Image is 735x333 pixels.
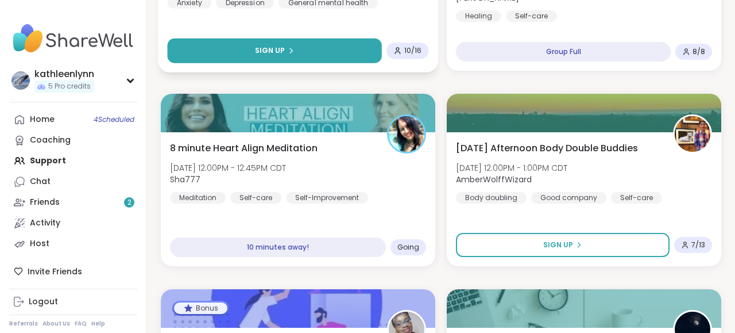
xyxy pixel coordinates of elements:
[34,68,94,81] div: kathleenlynn
[9,261,137,282] div: Invite Friends
[389,116,424,152] img: Sha777
[456,10,501,22] div: Healing
[75,320,87,328] a: FAQ
[9,292,137,312] a: Logout
[9,234,137,254] a: Host
[30,238,49,250] div: Host
[30,176,51,187] div: Chat
[9,130,137,151] a: Coaching
[456,192,527,204] div: Body doubling
[30,197,60,208] div: Friends
[286,192,368,204] div: Self-Improvement
[170,238,386,257] div: 10 minutes away!
[9,192,137,213] a: Friends2
[456,233,670,257] button: Sign Up
[543,240,573,250] span: Sign Up
[255,45,285,56] span: Sign Up
[42,320,70,328] a: About Us
[94,115,134,124] span: 4 Scheduled
[456,174,532,185] b: AmberWolffWizard
[456,42,671,62] div: Group Full
[30,114,55,125] div: Home
[404,46,422,55] span: 10 / 16
[506,10,557,22] div: Self-care
[170,162,286,174] span: [DATE] 12:00PM - 12:45PM CDT
[456,162,567,174] span: [DATE] 12:00PM - 1:00PM CDT
[30,217,60,229] div: Activity
[230,192,281,204] div: Self-care
[456,141,638,155] span: [DATE] Afternoon Body Double Buddies
[11,71,30,90] img: kathleenlynn
[91,320,105,328] a: Help
[675,116,710,152] img: AmberWolffWizard
[174,303,227,314] div: Bonus
[531,192,606,204] div: Good company
[9,213,137,234] a: Activity
[693,47,705,56] span: 8 / 8
[30,135,71,146] div: Coaching
[9,320,38,328] a: Referrals
[168,39,382,63] button: Sign Up
[9,109,137,130] a: Home4Scheduled
[9,18,137,59] img: ShareWell Nav Logo
[611,192,662,204] div: Self-care
[9,171,137,192] a: Chat
[691,240,705,250] span: 7 / 13
[170,192,226,204] div: Meditation
[127,198,131,208] span: 2
[29,296,58,308] div: Logout
[397,243,419,252] span: Going
[48,82,91,91] span: 5 Pro credits
[170,174,200,185] b: Sha777
[170,141,318,155] span: 8 minute Heart Align Meditation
